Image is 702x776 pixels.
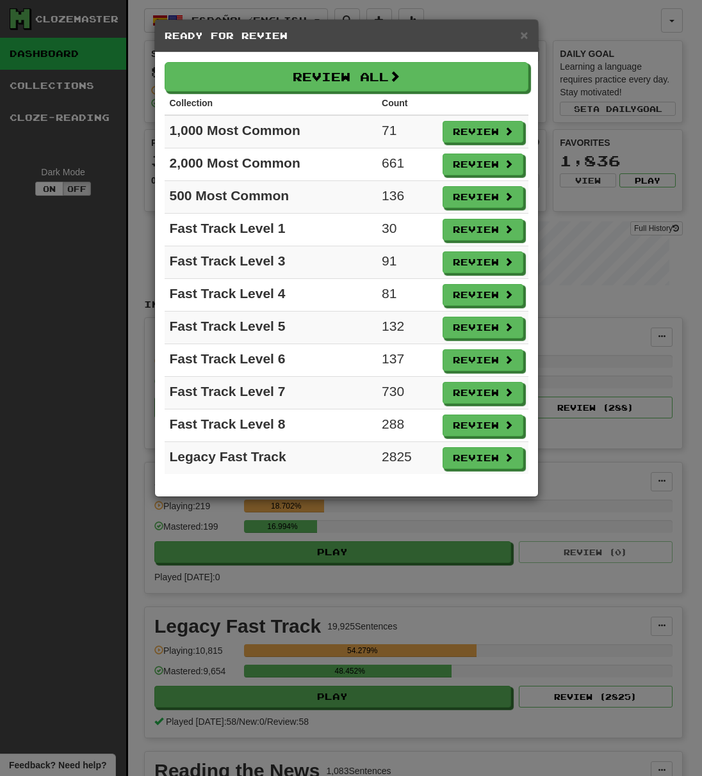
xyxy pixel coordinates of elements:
[165,91,377,115] th: Collection
[443,447,523,469] button: Review
[165,181,377,214] td: 500 Most Common
[377,442,437,475] td: 2825
[443,284,523,306] button: Review
[520,28,528,42] span: ×
[443,251,523,273] button: Review
[377,409,437,442] td: 288
[165,279,377,312] td: Fast Track Level 4
[165,246,377,279] td: Fast Track Level 3
[443,349,523,371] button: Review
[443,219,523,241] button: Review
[165,148,377,181] td: 2,000 Most Common
[165,442,377,475] td: Legacy Fast Track
[377,312,437,344] td: 132
[377,91,437,115] th: Count
[165,29,528,42] h5: Ready for Review
[165,62,528,91] button: Review All
[377,115,437,148] td: 71
[377,181,437,214] td: 136
[520,28,528,42] button: Close
[165,312,377,344] td: Fast Track Level 5
[443,121,523,143] button: Review
[165,409,377,442] td: Fast Track Level 8
[443,154,523,175] button: Review
[377,214,437,246] td: 30
[443,415,523,436] button: Review
[443,186,523,208] button: Review
[377,246,437,279] td: 91
[443,317,523,338] button: Review
[165,214,377,246] td: Fast Track Level 1
[377,279,437,312] td: 81
[377,344,437,377] td: 137
[165,344,377,377] td: Fast Track Level 6
[377,377,437,409] td: 730
[377,148,437,181] td: 661
[443,382,523,404] button: Review
[165,115,377,148] td: 1,000 Most Common
[165,377,377,409] td: Fast Track Level 7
